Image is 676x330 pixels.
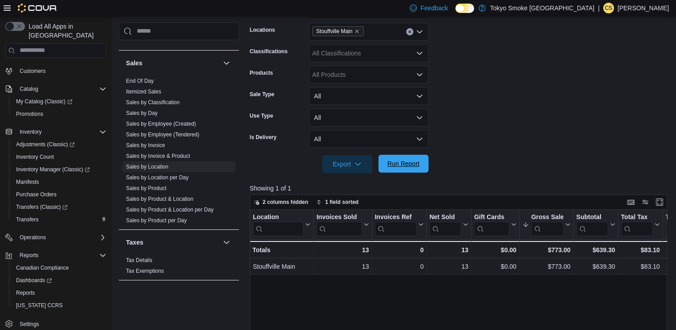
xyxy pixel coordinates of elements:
p: | [598,3,600,13]
button: Taxes [126,238,219,247]
a: [US_STATE] CCRS [13,300,66,311]
label: Is Delivery [250,134,277,141]
span: Export [328,155,367,173]
button: Catalog [2,83,110,95]
h3: Sales [126,59,143,68]
button: 2 columns hidden [250,197,312,207]
span: Sales by Employee (Created) [126,120,196,127]
div: $773.00 [522,245,571,255]
span: Dashboards [16,277,52,284]
div: Casey Shankland [603,3,614,13]
span: Inventory Count [16,153,54,161]
div: Invoices Ref [374,213,416,221]
a: Sales by Product & Location [126,196,193,202]
span: Sales by Product & Location per Day [126,206,214,213]
div: 13 [429,261,468,272]
div: Stouffville Main [253,261,311,272]
a: Inventory Count [13,152,58,162]
div: Sales [119,76,239,229]
div: $639.30 [576,261,615,272]
span: Tax Exemptions [126,267,164,275]
span: Sales by Product [126,185,167,192]
div: Gift Cards [474,213,509,221]
div: Gross Sales [531,213,563,221]
a: Sales by Location per Day [126,174,189,181]
span: My Catalog (Classic) [13,96,106,107]
button: Inventory [2,126,110,138]
div: $639.30 [576,245,615,255]
button: Open list of options [416,50,423,57]
span: End Of Day [126,77,154,85]
div: Location [253,213,303,236]
button: Enter fullscreen [654,197,665,207]
button: Open list of options [416,71,423,78]
div: Invoices Sold [316,213,361,236]
span: Reports [16,250,106,261]
h3: Taxes [126,238,143,247]
a: Reports [13,288,38,298]
button: Inventory [16,127,45,137]
div: Gross Sales [531,213,563,236]
a: Customers [16,66,49,76]
button: Sales [221,58,232,68]
button: Net Sold [429,213,468,236]
button: Catalog [16,84,42,94]
button: Gift Cards [474,213,516,236]
span: Transfers (Classic) [16,203,67,211]
span: Manifests [13,177,106,187]
button: 1 field sorted [313,197,362,207]
span: Stouffville Main [312,26,364,36]
div: 0 [374,245,423,255]
span: Canadian Compliance [16,264,69,271]
a: Sales by Employee (Tendered) [126,131,199,138]
span: Promotions [13,109,106,119]
div: $0.00 [474,261,516,272]
div: Total Tax [621,213,653,221]
span: Sales by Location [126,163,168,170]
div: $83.10 [621,245,660,255]
a: Itemized Sales [126,89,161,95]
span: Sales by Invoice [126,142,165,149]
span: Reports [16,289,35,296]
span: Tax Details [126,257,152,264]
a: Dashboards [13,275,55,286]
span: Catalog [20,85,38,93]
span: Catalog [16,84,106,94]
a: Settings [16,319,42,330]
a: Transfers [13,214,42,225]
label: Use Type [250,112,273,119]
span: Operations [20,234,46,241]
div: Total Tax [621,213,653,236]
button: All [309,130,428,148]
span: Load All Apps in [GEOGRAPHIC_DATA] [25,22,106,40]
span: Adjustments (Classic) [16,141,75,148]
span: Inventory [20,128,42,135]
button: Reports [9,287,110,299]
span: My Catalog (Classic) [16,98,72,105]
div: Gift Card Sales [474,213,509,236]
a: My Catalog (Classic) [9,95,110,108]
a: Inventory Manager (Classic) [9,163,110,176]
button: Display options [640,197,651,207]
span: 1 field sorted [325,199,359,206]
button: Location [253,213,311,236]
label: Locations [250,26,275,34]
a: Sales by Day [126,110,158,116]
span: Promotions [16,110,43,118]
span: Washington CCRS [13,300,106,311]
span: Adjustments (Classic) [13,139,106,150]
a: Sales by Employee (Created) [126,121,196,127]
button: Sales [126,59,219,68]
a: Adjustments (Classic) [9,138,110,151]
button: All [309,87,428,105]
a: Dashboards [9,274,110,287]
button: Open list of options [416,28,423,35]
p: Showing 1 of 1 [250,184,672,193]
div: $83.10 [621,261,660,272]
div: $0.00 [474,245,516,255]
span: [US_STATE] CCRS [16,302,63,309]
p: [PERSON_NAME] [617,3,669,13]
button: Manifests [9,176,110,188]
span: Inventory [16,127,106,137]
